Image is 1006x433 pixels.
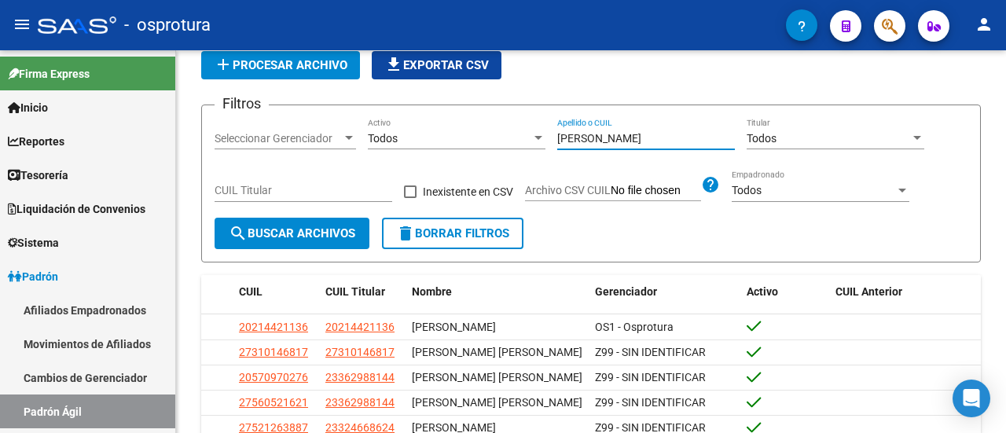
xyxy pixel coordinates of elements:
[747,285,778,298] span: Activo
[595,346,706,358] span: Z99 - SIN IDENTIFICAR
[325,346,395,358] span: 27310146817
[412,346,582,358] span: [PERSON_NAME] [PERSON_NAME]
[589,275,740,309] datatable-header-cell: Gerenciador
[239,396,308,409] span: 27560521621
[975,15,993,34] mat-icon: person
[406,275,589,309] datatable-header-cell: Nombre
[8,234,59,251] span: Sistema
[611,184,701,198] input: Archivo CSV CUIL
[423,182,513,201] span: Inexistente en CSV
[229,226,355,240] span: Buscar Archivos
[412,321,496,333] span: [PERSON_NAME]
[701,175,720,194] mat-icon: help
[325,396,395,409] span: 23362988144
[8,167,68,184] span: Tesorería
[233,275,319,309] datatable-header-cell: CUIL
[732,184,762,196] span: Todos
[124,8,211,42] span: - osprotura
[595,285,657,298] span: Gerenciador
[595,371,706,383] span: Z99 - SIN IDENTIFICAR
[239,371,308,383] span: 20570970276
[829,275,981,309] datatable-header-cell: CUIL Anterior
[239,346,308,358] span: 27310146817
[525,184,611,196] span: Archivo CSV CUIL
[214,58,347,72] span: Procesar archivo
[595,396,706,409] span: Z99 - SIN IDENTIFICAR
[8,133,64,150] span: Reportes
[13,15,31,34] mat-icon: menu
[412,396,582,409] span: [PERSON_NAME] [PERSON_NAME]
[953,380,990,417] div: Open Intercom Messenger
[239,321,308,333] span: 20214421136
[396,226,509,240] span: Borrar Filtros
[215,93,269,115] h3: Filtros
[412,285,452,298] span: Nombre
[384,55,403,74] mat-icon: file_download
[412,371,582,383] span: [PERSON_NAME] [PERSON_NAME]
[8,268,58,285] span: Padrón
[215,218,369,249] button: Buscar Archivos
[229,224,248,243] mat-icon: search
[368,132,398,145] span: Todos
[239,285,263,298] span: CUIL
[382,218,523,249] button: Borrar Filtros
[384,58,489,72] span: Exportar CSV
[8,65,90,83] span: Firma Express
[201,51,360,79] button: Procesar archivo
[319,275,406,309] datatable-header-cell: CUIL Titular
[325,371,395,383] span: 23362988144
[214,55,233,74] mat-icon: add
[8,99,48,116] span: Inicio
[372,51,501,79] button: Exportar CSV
[595,321,674,333] span: OS1 - Osprotura
[215,132,342,145] span: Seleccionar Gerenciador
[740,275,829,309] datatable-header-cell: Activo
[835,285,902,298] span: CUIL Anterior
[747,132,777,145] span: Todos
[325,321,395,333] span: 20214421136
[325,285,385,298] span: CUIL Titular
[396,224,415,243] mat-icon: delete
[8,200,145,218] span: Liquidación de Convenios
